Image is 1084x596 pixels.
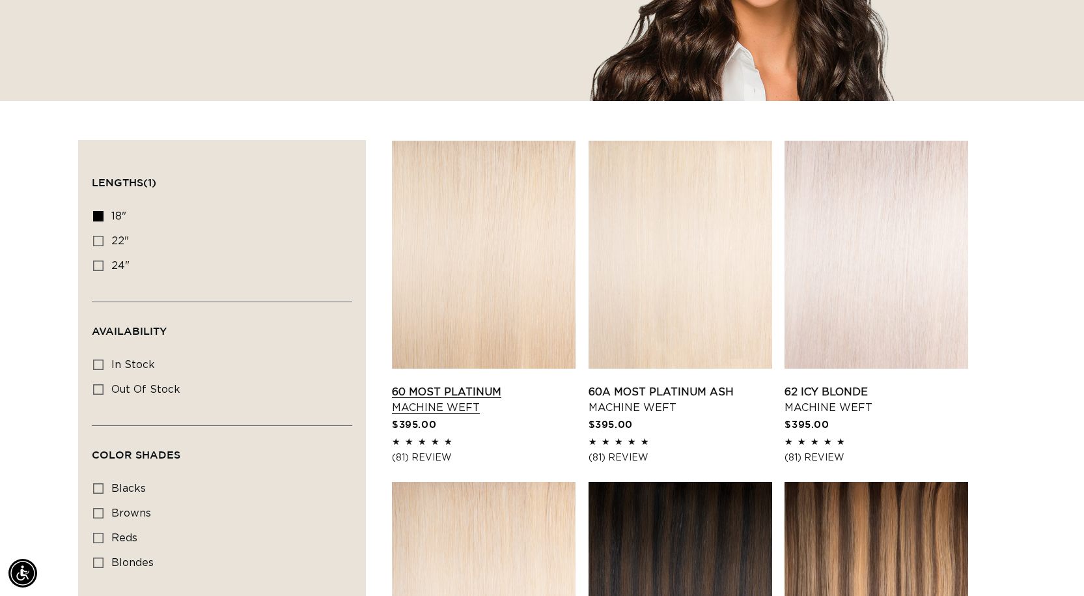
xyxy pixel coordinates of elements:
[111,508,151,518] span: browns
[111,236,129,246] span: 22"
[92,449,180,461] span: Color Shades
[111,261,130,271] span: 24"
[111,558,154,568] span: blondes
[111,384,180,395] span: Out of stock
[92,177,156,188] span: Lengths
[111,533,137,543] span: reds
[92,426,352,473] summary: Color Shades (0 selected)
[392,384,576,416] a: 60 Most Platinum Machine Weft
[785,384,968,416] a: 62 Icy Blonde Machine Weft
[8,559,37,588] div: Accessibility Menu
[589,384,772,416] a: 60A Most Platinum Ash Machine Weft
[1019,533,1084,596] iframe: Chat Widget
[92,302,352,349] summary: Availability (0 selected)
[111,211,126,221] span: 18"
[111,483,146,494] span: blacks
[143,177,156,188] span: (1)
[92,154,352,201] summary: Lengths (1 selected)
[111,360,155,370] span: In stock
[92,325,167,337] span: Availability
